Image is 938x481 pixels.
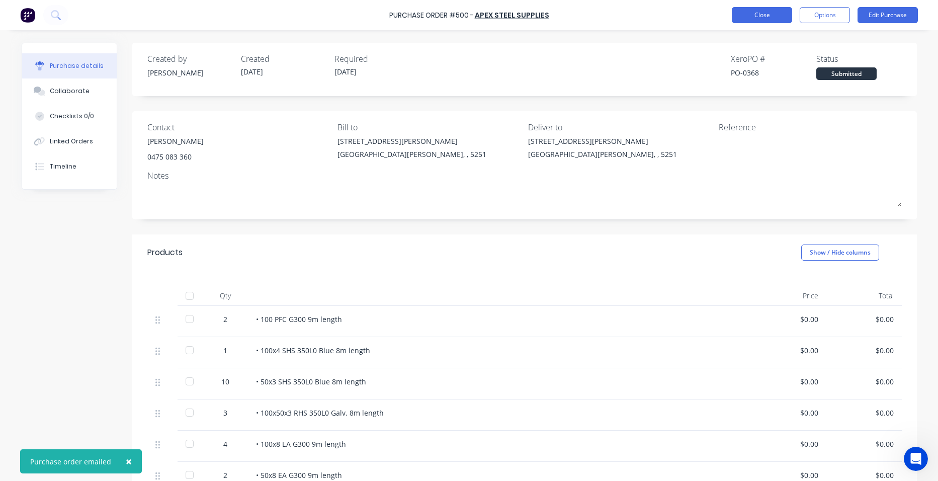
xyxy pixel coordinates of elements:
[22,154,117,179] button: Timeline
[528,121,711,133] div: Deliver to
[528,136,677,146] div: [STREET_ADDRESS][PERSON_NAME]
[147,67,233,78] div: [PERSON_NAME]
[50,61,104,70] div: Purchase details
[50,162,76,171] div: Timeline
[22,78,117,104] button: Collaborate
[22,104,117,129] button: Checklists 0/0
[20,8,35,23] img: Factory
[22,129,117,154] button: Linked Orders
[759,408,818,418] div: $0.00
[816,67,877,80] div: Submitted
[256,470,743,480] div: • 50x8 EA G300 9m length
[759,439,818,449] div: $0.00
[147,170,902,182] div: Notes
[528,149,677,159] div: [GEOGRAPHIC_DATA][PERSON_NAME], , 5251
[858,7,918,23] button: Edit Purchase
[475,10,549,20] a: Apex Steel Supplies
[826,286,902,306] div: Total
[147,247,183,259] div: Products
[759,314,818,325] div: $0.00
[126,454,132,468] span: ×
[50,112,94,121] div: Checklists 0/0
[334,53,420,65] div: Required
[256,408,743,418] div: • 100x50x3 RHS 350L0 Galv. 8m length
[256,439,743,449] div: • 100x8 EA G300 9m length
[759,345,818,356] div: $0.00
[719,121,902,133] div: Reference
[732,7,792,23] button: Close
[834,314,894,325] div: $0.00
[147,121,330,133] div: Contact
[147,53,233,65] div: Created by
[203,286,248,306] div: Qty
[211,345,240,356] div: 1
[759,376,818,387] div: $0.00
[211,470,240,480] div: 2
[801,245,879,261] button: Show / Hide columns
[147,136,204,146] div: [PERSON_NAME]
[337,149,486,159] div: [GEOGRAPHIC_DATA][PERSON_NAME], , 5251
[256,314,743,325] div: • 100 PFC G300 9m length
[147,151,204,162] div: 0475 083 360
[22,53,117,78] button: Purchase details
[337,136,486,146] div: [STREET_ADDRESS][PERSON_NAME]
[256,345,743,356] div: • 100x4 SHS 350L0 Blue 8m length
[834,345,894,356] div: $0.00
[800,7,850,23] button: Options
[751,286,826,306] div: Price
[834,470,894,480] div: $0.00
[50,137,93,146] div: Linked Orders
[731,53,816,65] div: Xero PO #
[834,376,894,387] div: $0.00
[759,470,818,480] div: $0.00
[337,121,521,133] div: Bill to
[30,456,111,467] div: Purchase order emailed
[834,439,894,449] div: $0.00
[834,408,894,418] div: $0.00
[211,439,240,449] div: 4
[211,408,240,418] div: 3
[211,376,240,387] div: 10
[389,10,474,21] div: Purchase Order #500 -
[731,67,816,78] div: PO-0368
[211,314,240,325] div: 2
[241,53,326,65] div: Created
[50,87,90,96] div: Collaborate
[256,376,743,387] div: • 50x3 SHS 350L0 Blue 8m length
[116,449,142,473] button: Close
[904,447,928,471] iframe: Intercom live chat
[816,53,902,65] div: Status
